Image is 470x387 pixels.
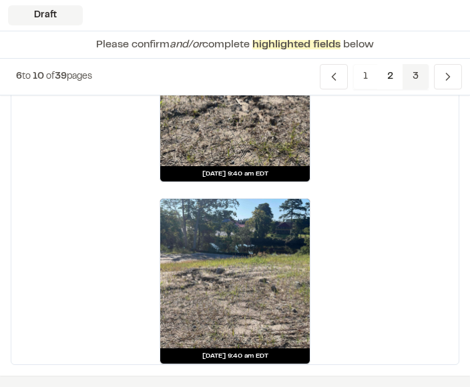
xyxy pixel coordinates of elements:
[160,16,310,182] a: [DATE] 9:40 am EDT
[377,64,403,89] span: 2
[160,166,310,181] div: [DATE] 9:40 am EDT
[8,5,83,25] div: Draft
[160,198,310,364] a: [DATE] 9:40 am EDT
[252,40,340,49] span: highlighted fields
[96,37,374,53] p: Please confirm complete below
[353,64,378,89] span: 1
[16,73,22,81] span: 6
[55,73,67,81] span: 39
[160,348,310,364] div: [DATE] 9:40 am EDT
[33,73,44,81] span: 10
[170,40,202,49] span: and/or
[403,64,429,89] span: 3
[16,69,92,84] p: to of pages
[320,64,462,89] nav: Navigation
